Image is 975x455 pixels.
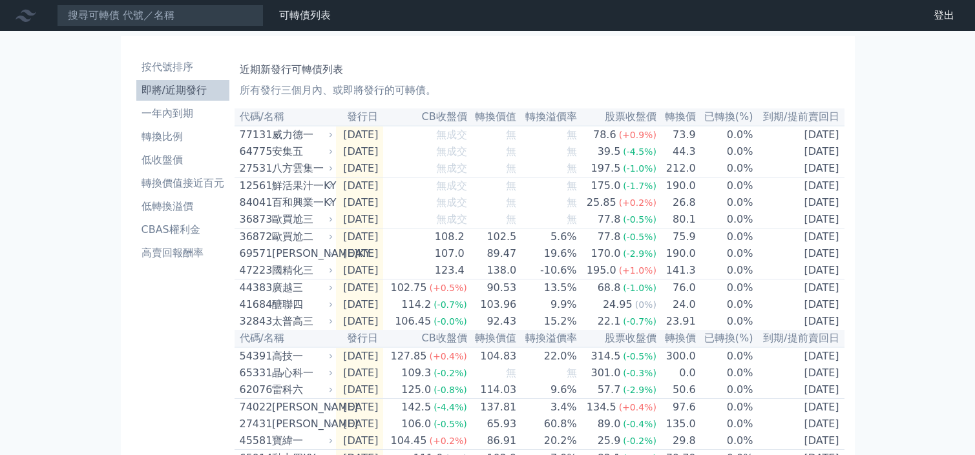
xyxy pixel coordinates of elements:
span: 無 [506,367,516,379]
span: (-2.9%) [623,248,656,259]
td: [DATE] [336,381,384,399]
div: 84041 [240,195,269,210]
td: 0.0% [697,160,754,177]
span: (-2.9%) [623,385,656,395]
td: 44.3 [657,143,697,160]
td: [DATE] [754,365,844,381]
th: 轉換價 [657,330,697,347]
td: [DATE] [754,211,844,228]
div: 68.8 [595,280,624,296]
span: (-0.0%) [434,316,467,327]
div: 雷科六 [272,382,331,398]
div: 12561 [240,178,269,194]
span: 無成交 [436,179,467,192]
span: (-4.4%) [434,402,467,412]
td: 86.91 [468,432,518,450]
td: [DATE] [336,245,384,262]
td: 50.6 [657,381,697,399]
h1: 近期新發行可轉債列表 [240,62,839,77]
td: 138.0 [468,262,518,279]
td: 3.4% [517,399,577,416]
td: 23.91 [657,313,697,330]
td: 60.8% [517,416,577,432]
a: 即將/近期發行 [136,80,229,101]
td: [DATE] [754,143,844,160]
div: 高技一 [272,349,331,364]
span: (-0.7%) [623,316,656,327]
td: 0.0% [697,399,754,416]
div: 62076 [240,382,269,398]
span: 無 [506,213,516,225]
th: 轉換價值 [468,330,518,347]
td: 89.47 [468,245,518,262]
span: 無 [567,145,577,157]
div: 36872 [240,229,269,245]
span: 無成交 [436,162,467,174]
span: 無 [506,196,516,208]
span: 無成交 [436,213,467,225]
a: 轉換價值接近百元 [136,173,229,194]
div: 77.8 [595,229,624,245]
td: [DATE] [754,313,844,330]
td: 0.0% [697,262,754,279]
span: (-1.0%) [623,283,656,293]
div: 142.5 [399,399,434,415]
th: 代碼/名稱 [235,108,336,126]
td: 65.93 [468,416,518,432]
td: 76.0 [657,279,697,297]
li: 低收盤價 [136,152,229,168]
td: 212.0 [657,160,697,177]
td: 0.0% [697,296,754,313]
a: 登出 [923,5,965,26]
span: 無 [567,213,577,225]
td: 190.0 [657,245,697,262]
span: (-0.5%) [623,232,656,242]
div: 41684 [240,297,269,312]
div: 65331 [240,365,269,381]
td: [DATE] [754,347,844,365]
td: 13.5% [517,279,577,297]
td: [DATE] [336,262,384,279]
td: 9.9% [517,296,577,313]
td: -10.6% [517,262,577,279]
div: 寶緯一 [272,433,331,449]
td: 104.83 [468,347,518,365]
td: 73.9 [657,126,697,143]
span: (-4.5%) [623,147,656,157]
td: 20.2% [517,432,577,450]
span: (+1.0%) [619,265,656,276]
div: 醣聯四 [272,297,331,312]
div: 314.5 [589,349,624,364]
div: [PERSON_NAME] [272,399,331,415]
li: 高賣回報酬率 [136,245,229,261]
div: 197.5 [589,161,624,176]
td: 19.6% [517,245,577,262]
div: 195.0 [584,263,619,278]
span: (+0.4%) [619,402,656,412]
td: [DATE] [336,228,384,246]
span: (-0.5%) [623,351,656,361]
td: 0.0% [697,126,754,143]
div: 廣越三 [272,280,331,296]
td: 114.03 [468,381,518,399]
td: 29.8 [657,432,697,450]
span: (-0.8%) [434,385,467,395]
th: 股票收盤價 [578,330,657,347]
span: (+0.2%) [619,197,656,208]
td: 92.43 [468,313,518,330]
td: [DATE] [754,279,844,297]
td: [DATE] [336,399,384,416]
td: [DATE] [754,194,844,211]
div: 歐買尬二 [272,229,331,245]
td: 0.0% [697,211,754,228]
li: CBAS權利金 [136,222,229,238]
span: 無成交 [436,145,467,157]
div: 69571 [240,246,269,261]
td: [DATE] [336,365,384,381]
span: 無 [506,179,516,192]
div: 晶心科一 [272,365,331,381]
div: 45581 [240,433,269,449]
th: 股票收盤價 [578,108,657,126]
td: [DATE] [754,262,844,279]
div: 77.8 [595,212,624,227]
